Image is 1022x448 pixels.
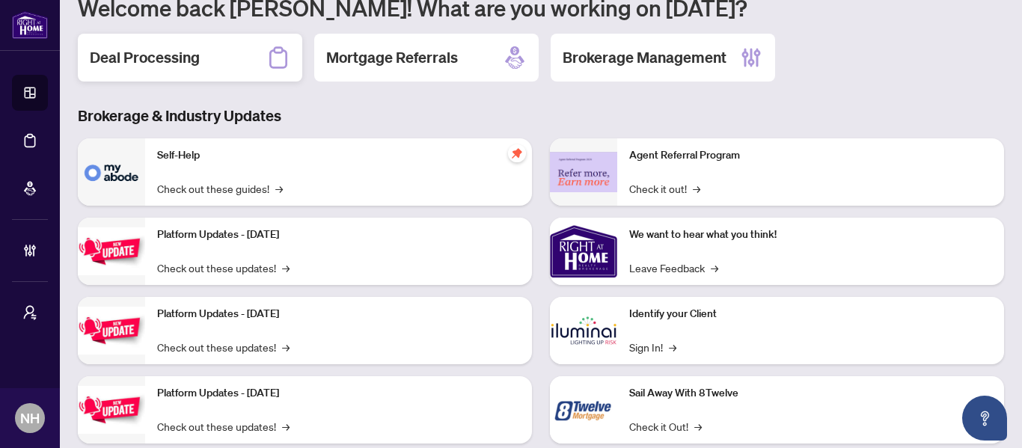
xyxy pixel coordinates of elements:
a: Check out these updates!→ [157,339,290,355]
span: pushpin [508,144,526,162]
img: logo [12,11,48,39]
span: → [275,180,283,197]
h2: Mortgage Referrals [326,47,458,68]
img: We want to hear what you think! [550,218,617,285]
span: user-switch [22,305,37,320]
span: NH [20,408,40,429]
h2: Brokerage Management [563,47,726,68]
a: Check it Out!→ [629,418,702,435]
img: Identify your Client [550,297,617,364]
img: Self-Help [78,138,145,206]
p: Sail Away With 8Twelve [629,385,992,402]
span: → [282,260,290,276]
img: Platform Updates - July 8, 2025 [78,307,145,354]
span: → [282,339,290,355]
p: Platform Updates - [DATE] [157,385,520,402]
span: → [669,339,676,355]
p: We want to hear what you think! [629,227,992,243]
span: → [282,418,290,435]
h3: Brokerage & Industry Updates [78,105,1004,126]
p: Platform Updates - [DATE] [157,306,520,322]
a: Sign In!→ [629,339,676,355]
h2: Deal Processing [90,47,200,68]
a: Check out these updates!→ [157,260,290,276]
p: Self-Help [157,147,520,164]
img: Agent Referral Program [550,152,617,193]
img: Platform Updates - June 23, 2025 [78,386,145,433]
span: → [711,260,718,276]
p: Agent Referral Program [629,147,992,164]
a: Check it out!→ [629,180,700,197]
button: Open asap [962,396,1007,441]
span: → [693,180,700,197]
a: Check out these guides!→ [157,180,283,197]
img: Platform Updates - July 21, 2025 [78,227,145,274]
a: Check out these updates!→ [157,418,290,435]
span: → [694,418,702,435]
p: Identify your Client [629,306,992,322]
img: Sail Away With 8Twelve [550,376,617,444]
a: Leave Feedback→ [629,260,718,276]
p: Platform Updates - [DATE] [157,227,520,243]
